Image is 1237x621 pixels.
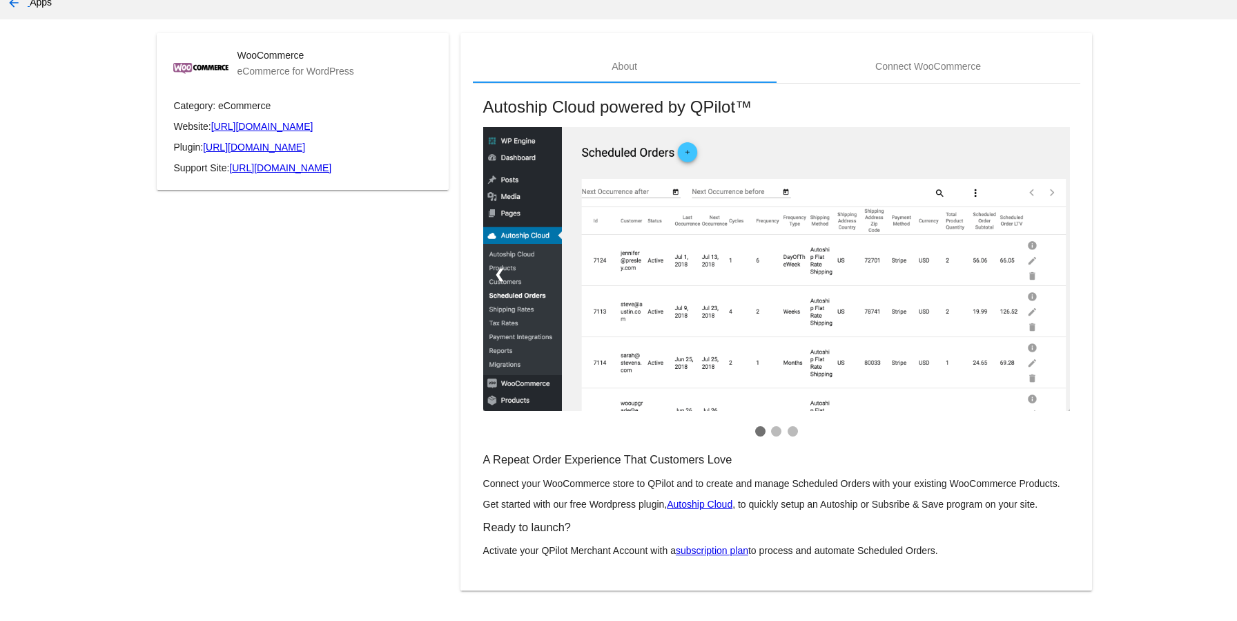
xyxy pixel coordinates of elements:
mat-card-subtitle: eCommerce for WordPress [237,66,353,77]
p: Plugin: [173,142,432,153]
h3: A Repeat Order Experience That Customers Love [483,453,1070,466]
a: [URL][DOMAIN_NAME] [211,121,313,132]
p: Website: [173,121,432,132]
mat-card-title: WooCommerce [237,50,353,61]
h3: Ready to launch? [483,521,1070,534]
p: Support Site: [173,162,432,173]
p: Category: eCommerce [173,100,432,111]
div: About [612,61,637,72]
mat-card-title: Autoship Cloud powered by QPilot™ [483,97,1070,117]
a: ❯ [1038,256,1070,293]
a: Autoship Cloud [667,499,732,510]
p: Connect your WooCommerce store to QPilot and to create and manage Scheduled Orders with your exis... [483,478,1070,489]
a: [URL][DOMAIN_NAME] [203,142,305,153]
img: cb168c88-e879-4cc9-8509-7920f572d3b5 [173,63,228,74]
a: [URL][DOMAIN_NAME] [229,162,331,173]
p: Activate your QPilot Merchant Account with a to process and automate Scheduled Orders. [483,545,1070,556]
a: ❮ [483,256,516,293]
img: 45327e7e-6d80-471c-b996-4055995bf388 [483,127,1070,411]
p: Get started with our free Wordpress plugin, , to quickly setup an Autoship or Subsribe & Save pro... [483,499,1070,510]
a: subscription plan [676,545,748,556]
div: Connect WooCommerce [875,61,981,72]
